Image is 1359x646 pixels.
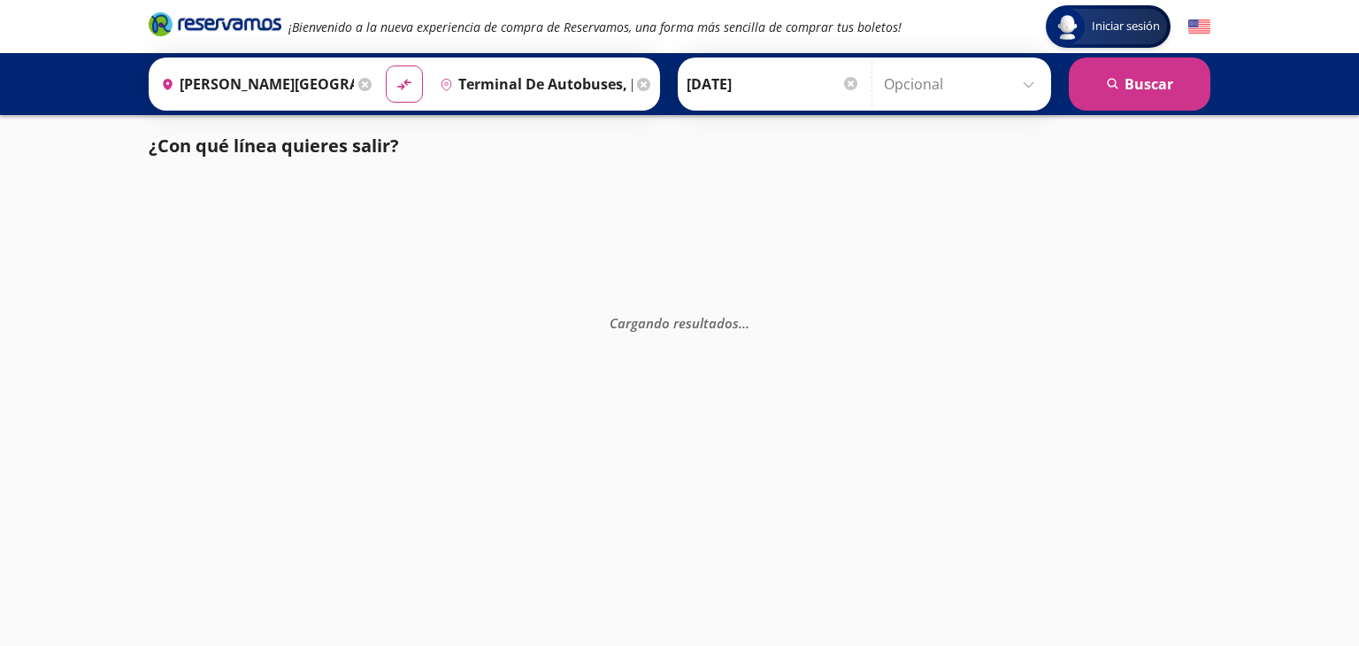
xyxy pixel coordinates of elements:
[149,133,399,159] p: ¿Con qué línea quieres salir?
[1085,18,1167,35] span: Iniciar sesión
[739,314,742,332] span: .
[149,11,281,37] i: Brand Logo
[884,62,1042,106] input: Opcional
[1188,16,1210,38] button: English
[610,314,749,332] em: Cargando resultados
[742,314,746,332] span: .
[1069,58,1210,111] button: Buscar
[433,62,633,106] input: Buscar Destino
[149,11,281,42] a: Brand Logo
[154,62,354,106] input: Buscar Origen
[687,62,860,106] input: Elegir Fecha
[746,314,749,332] span: .
[288,19,902,35] em: ¡Bienvenido a la nueva experiencia de compra de Reservamos, una forma más sencilla de comprar tus...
